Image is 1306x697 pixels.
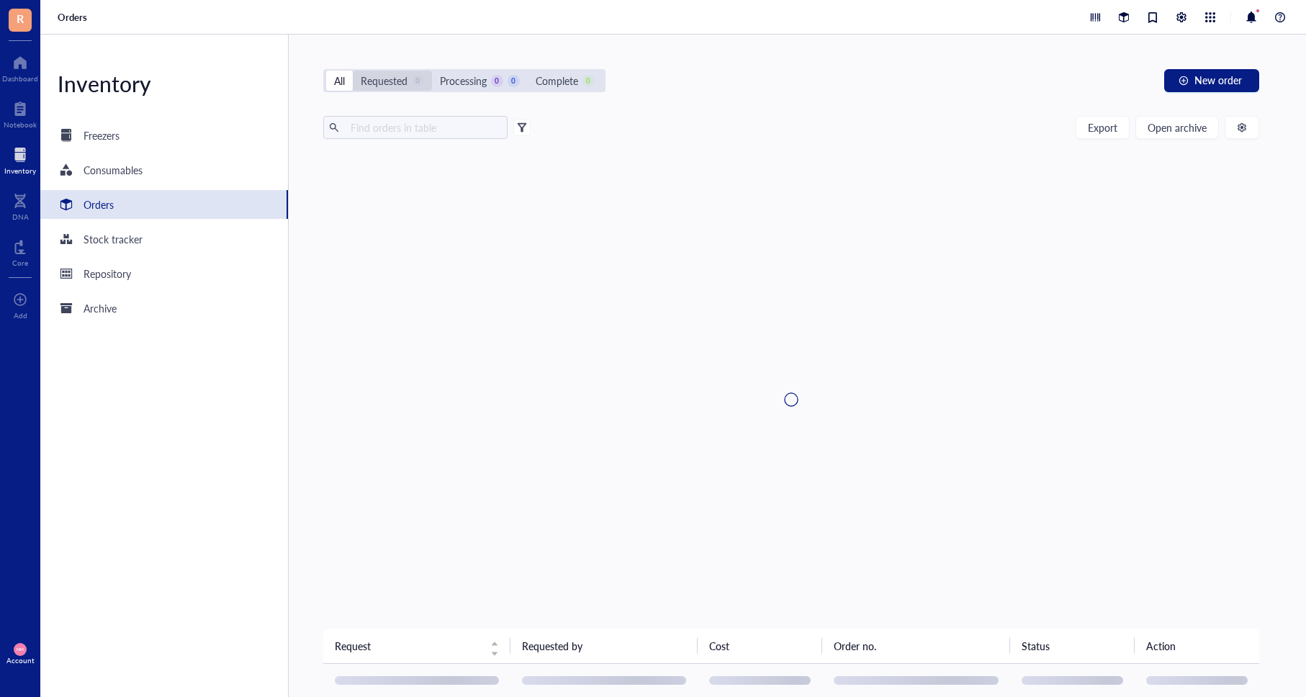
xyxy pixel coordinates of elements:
[4,143,36,175] a: Inventory
[12,258,28,267] div: Core
[58,11,90,24] a: Orders
[40,69,288,98] div: Inventory
[12,212,29,221] div: DNA
[1076,116,1130,139] button: Export
[2,51,38,83] a: Dashboard
[508,75,520,87] div: 0
[1010,629,1135,663] th: Status
[1088,122,1117,133] span: Export
[4,97,37,129] a: Notebook
[1135,116,1219,139] button: Open archive
[40,190,288,219] a: Orders
[84,197,114,212] div: Orders
[412,75,424,87] div: 0
[1148,122,1207,133] span: Open archive
[334,73,345,89] div: All
[4,120,37,129] div: Notebook
[1135,629,1260,663] th: Action
[84,231,143,247] div: Stock tracker
[491,75,503,87] div: 0
[1164,69,1259,92] button: New order
[17,9,24,27] span: R
[40,225,288,253] a: Stock tracker
[4,166,36,175] div: Inventory
[361,73,407,89] div: Requested
[40,294,288,323] a: Archive
[335,638,482,654] span: Request
[1194,74,1242,86] span: New order
[2,74,38,83] div: Dashboard
[12,189,29,221] a: DNA
[510,629,698,663] th: Requested by
[582,75,595,87] div: 0
[14,311,27,320] div: Add
[345,117,502,138] input: Find orders in table
[6,656,35,665] div: Account
[40,121,288,150] a: Freezers
[84,127,120,143] div: Freezers
[84,162,143,178] div: Consumables
[323,69,605,92] div: segmented control
[440,73,487,89] div: Processing
[698,629,822,663] th: Cost
[12,235,28,267] a: Core
[40,259,288,288] a: Repository
[822,629,1009,663] th: Order no.
[40,156,288,184] a: Consumables
[84,266,131,282] div: Repository
[17,647,23,652] span: MM
[536,73,578,89] div: Complete
[84,300,117,316] div: Archive
[323,629,510,663] th: Request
